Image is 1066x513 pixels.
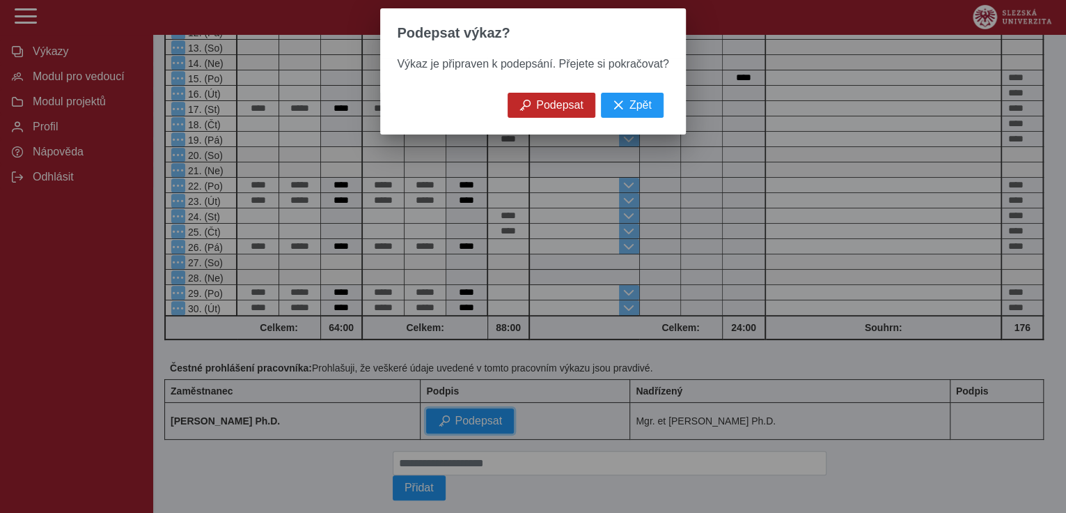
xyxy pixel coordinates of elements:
button: Podepsat [508,93,595,118]
button: Zpět [601,93,664,118]
span: Výkaz je připraven k podepsání. Přejete si pokračovat? [397,58,668,70]
span: Zpět [629,99,652,112]
span: Podepsat [536,99,583,112]
span: Podepsat výkaz? [397,25,510,41]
